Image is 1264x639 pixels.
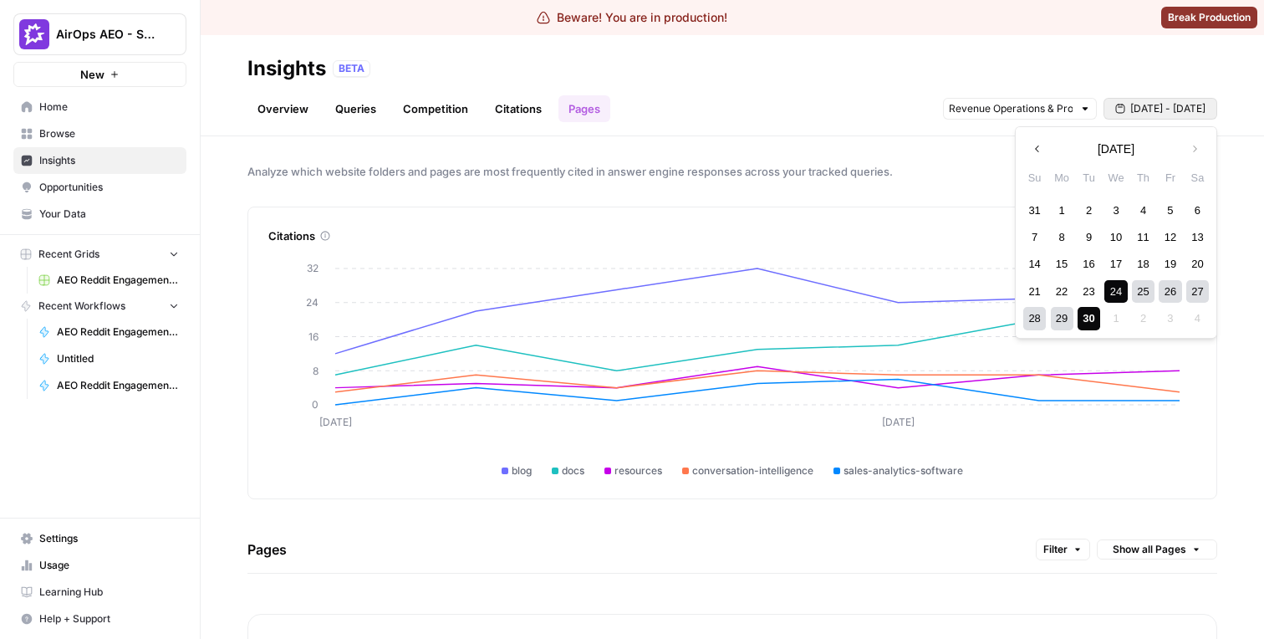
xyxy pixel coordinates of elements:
[1159,307,1181,330] div: Not available Friday, October 3rd, 2025
[1186,307,1209,330] div: Not available Saturday, October 4th, 2025
[268,227,1196,244] div: Citations
[1186,226,1209,248] div: Choose Saturday, September 13th, 2025
[949,100,1073,117] input: Revenue Operations & Process Optimization
[485,95,552,122] a: Citations
[1104,307,1127,330] div: Not available Wednesday, October 1st, 2025
[1023,166,1046,189] div: Su
[325,95,386,122] a: Queries
[247,526,287,573] h4: Pages
[1078,307,1100,330] div: Choose Tuesday, September 30th, 2025
[1051,253,1073,275] div: Choose Monday, September 15th, 2025
[13,294,186,319] button: Recent Workflows
[1159,226,1181,248] div: Choose Friday, September 12th, 2025
[1161,7,1257,28] button: Break Production
[1078,253,1100,275] div: Choose Tuesday, September 16th, 2025
[1078,226,1100,248] div: Choose Tuesday, September 9th, 2025
[1104,253,1127,275] div: Choose Wednesday, September 17th, 2025
[306,296,319,309] tspan: 24
[319,416,352,428] tspan: [DATE]
[1051,280,1073,303] div: Choose Monday, September 22nd, 2025
[333,60,370,77] div: BETA
[1051,166,1073,189] div: Mo
[1078,280,1100,303] div: Choose Tuesday, September 23rd, 2025
[1159,253,1181,275] div: Choose Friday, September 19th, 2025
[1051,307,1073,330] div: Choose Monday, September 29th, 2025
[13,174,186,201] a: Opportunities
[1132,280,1154,303] div: Choose Thursday, September 25th, 2025
[1186,253,1209,275] div: Choose Saturday, September 20th, 2025
[13,94,186,120] a: Home
[882,416,915,428] tspan: [DATE]
[13,606,186,632] button: Help + Support
[1159,280,1181,303] div: Choose Friday, September 26th, 2025
[13,147,186,174] a: Insights
[393,95,478,122] a: Competition
[312,398,319,411] tspan: 0
[56,26,157,43] span: AirOps AEO - Single Brand (Gong)
[247,95,319,122] a: Overview
[1130,101,1205,116] span: [DATE] - [DATE]
[1051,226,1073,248] div: Choose Monday, September 8th, 2025
[1104,280,1127,303] div: Choose Wednesday, September 24th, 2025
[692,463,813,478] span: conversation-intelligence
[1159,166,1181,189] div: Fr
[13,120,186,147] a: Browse
[1021,197,1210,332] div: month 2025-09
[1132,307,1154,330] div: Not available Thursday, October 2nd, 2025
[512,463,532,478] span: blog
[1132,166,1154,189] div: Th
[308,330,319,343] tspan: 16
[1159,199,1181,222] div: Choose Friday, September 5th, 2025
[13,62,186,87] button: New
[1186,166,1209,189] div: Sa
[313,365,319,377] tspan: 8
[1078,166,1100,189] div: Tu
[537,9,727,26] div: Beware! You are in production!
[1023,226,1046,248] div: Choose Sunday, September 7th, 2025
[1023,307,1046,330] div: Choose Sunday, September 28th, 2025
[247,55,326,82] div: Insights
[13,525,186,552] a: Settings
[1097,539,1217,560] button: Show all Pages
[1186,280,1209,303] div: Choose Saturday, September 27th, 2025
[39,531,179,546] span: Settings
[1104,199,1127,222] div: Choose Wednesday, September 3rd, 2025
[57,273,179,288] span: AEO Reddit Engagement (6)
[57,325,179,340] span: AEO Reddit Engagement - Fork
[1036,539,1090,560] button: Filter
[39,558,179,573] span: Usage
[57,351,179,366] span: Untitled
[1168,10,1251,25] span: Break Production
[1043,542,1068,557] span: Filter
[13,13,186,55] button: Workspace: AirOps AEO - Single Brand (Gong)
[1023,253,1046,275] div: Choose Sunday, September 14th, 2025
[31,345,186,372] a: Untitled
[1098,141,1134,157] span: [DATE]
[31,319,186,345] a: AEO Reddit Engagement - Fork
[39,126,179,141] span: Browse
[247,163,1217,180] span: Analyze which website folders and pages are most frequently cited in answer engine responses acro...
[31,372,186,399] a: AEO Reddit Engagement - Fork
[1132,199,1154,222] div: Choose Thursday, September 4th, 2025
[38,299,125,314] span: Recent Workflows
[307,262,319,274] tspan: 32
[13,242,186,267] button: Recent Grids
[614,463,662,478] span: resources
[1186,199,1209,222] div: Choose Saturday, September 6th, 2025
[39,180,179,195] span: Opportunities
[31,267,186,294] a: AEO Reddit Engagement (6)
[80,66,104,83] span: New
[39,611,179,626] span: Help + Support
[1051,199,1073,222] div: Choose Monday, September 1st, 2025
[1023,199,1046,222] div: Choose Sunday, August 31st, 2025
[13,552,186,579] a: Usage
[1132,253,1154,275] div: Choose Thursday, September 18th, 2025
[1023,280,1046,303] div: Choose Sunday, September 21st, 2025
[1104,226,1127,248] div: Choose Wednesday, September 10th, 2025
[1132,226,1154,248] div: Choose Thursday, September 11th, 2025
[1103,98,1217,120] button: [DATE] - [DATE]
[39,153,179,168] span: Insights
[13,201,186,227] a: Your Data
[13,579,186,606] a: Learning Hub
[57,378,179,393] span: AEO Reddit Engagement - Fork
